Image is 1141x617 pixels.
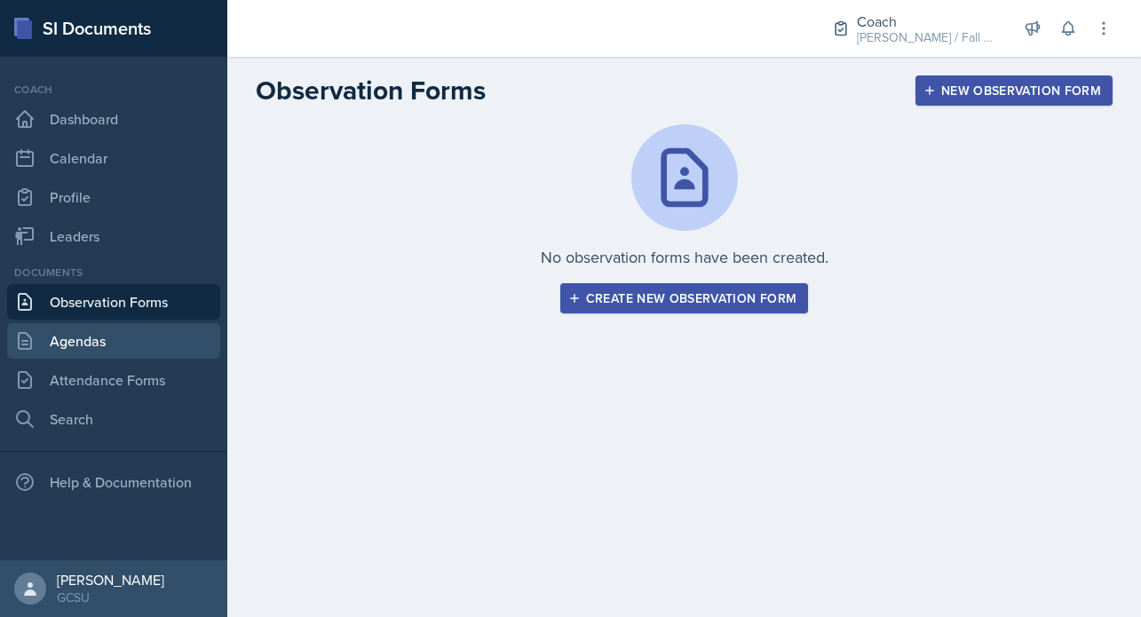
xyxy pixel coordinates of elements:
a: Attendance Forms [7,362,220,398]
div: New Observation Form [927,83,1101,98]
a: Leaders [7,218,220,254]
a: Search [7,401,220,437]
button: New Observation Form [915,75,1113,106]
a: Agendas [7,323,220,359]
div: Help & Documentation [7,464,220,500]
a: Observation Forms [7,284,220,320]
div: Create new observation form [572,291,796,305]
div: [PERSON_NAME] [57,571,164,589]
a: Calendar [7,140,220,176]
a: Profile [7,179,220,215]
div: [PERSON_NAME] / Fall 2025 [857,28,999,47]
div: Coach [857,11,999,32]
div: Coach [7,82,220,98]
h2: Observation Forms [256,75,486,107]
a: Dashboard [7,101,220,137]
div: GCSU [57,589,164,606]
p: No observation forms have been created. [541,245,828,269]
button: Create new observation form [560,283,808,313]
div: Documents [7,265,220,281]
